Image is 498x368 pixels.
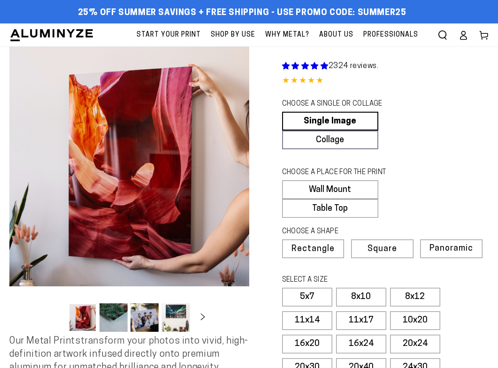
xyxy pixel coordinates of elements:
[336,311,386,330] label: 11x17
[282,112,378,130] a: Single Image
[282,168,403,178] legend: CHOOSE A PLACE FOR THE PRINT
[282,180,378,199] label: Wall Mount
[161,303,190,332] button: Load image 4 in gallery view
[282,199,378,218] label: Table Top
[211,29,255,41] span: Shop By Use
[192,307,213,328] button: Slide right
[363,29,418,41] span: Professionals
[9,28,94,42] img: Aluminyze
[282,227,403,237] legend: CHOOSE A SHAPE
[282,75,489,88] div: 4.85 out of 5.0 stars
[137,29,201,41] span: Start Your Print
[9,46,249,335] media-gallery: Gallery Viewer
[282,130,378,149] a: Collage
[314,23,358,46] a: About Us
[282,275,403,285] legend: SELECT A SIZE
[265,29,309,41] span: Why Metal?
[319,29,353,41] span: About Us
[336,335,386,353] label: 16x24
[282,288,332,307] label: 5x7
[132,23,206,46] a: Start Your Print
[206,23,260,46] a: Shop By Use
[282,311,332,330] label: 11x14
[130,303,159,332] button: Load image 3 in gallery view
[260,23,314,46] a: Why Metal?
[282,99,403,109] legend: CHOOSE A SINGLE OR COLLAGE
[69,303,97,332] button: Load image 1 in gallery view
[432,25,453,46] summary: Search our site
[336,288,386,307] label: 8x10
[359,23,423,46] a: Professionals
[368,245,397,253] span: Square
[390,288,440,307] label: 8x12
[429,244,473,253] span: Panoramic
[390,311,440,330] label: 10x20
[390,335,440,353] label: 20x24
[45,307,66,328] button: Slide left
[100,303,128,332] button: Load image 2 in gallery view
[78,8,406,18] span: 25% off Summer Savings + Free Shipping - Use Promo Code: SUMMER25
[291,245,335,253] span: Rectangle
[282,335,332,353] label: 16x20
